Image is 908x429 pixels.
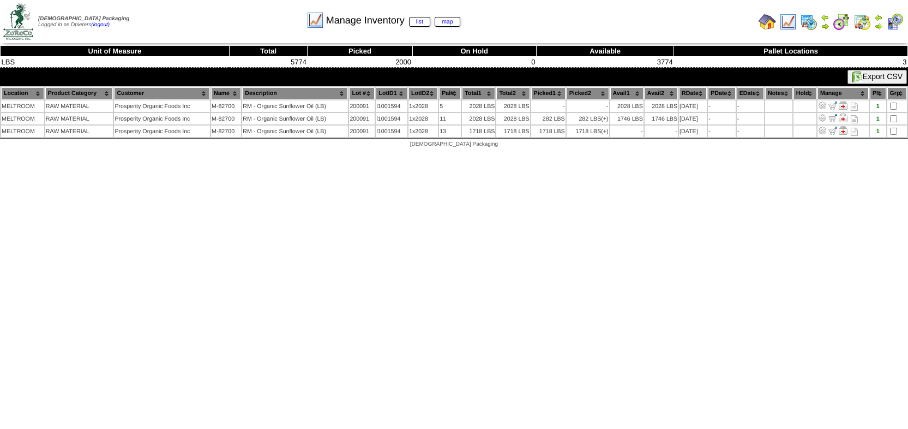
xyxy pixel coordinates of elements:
th: Picked [308,46,412,57]
td: - [567,100,609,112]
td: MELTROOM [1,100,44,112]
td: RAW MATERIAL [45,100,113,112]
th: Unit of Measure [1,46,230,57]
td: - [737,113,764,124]
img: calendarblend.gif [833,13,850,31]
th: Pal# [439,87,461,99]
td: RM - Organic Sunflower Oil (LB) [242,126,348,137]
a: map [435,17,460,27]
div: 1 [870,103,886,110]
td: 1x2028 [408,113,438,124]
td: 1746 LBS [645,113,678,124]
th: Avail1 [610,87,644,99]
td: - [737,100,764,112]
div: 1 [870,116,886,122]
th: Pallet Locations [674,46,908,57]
td: RM - Organic Sunflower Oil (LB) [242,113,348,124]
th: Manage [817,87,869,99]
td: RAW MATERIAL [45,113,113,124]
td: 2028 LBS [645,100,678,112]
td: MELTROOM [1,113,44,124]
th: Avail2 [645,87,678,99]
th: Plt [870,87,886,99]
img: calendarinout.gif [853,13,871,31]
th: Available [537,46,674,57]
th: EDate [737,87,764,99]
th: Name [211,87,241,99]
span: [DEMOGRAPHIC_DATA] Packaging [38,16,129,22]
th: Notes [765,87,792,99]
img: line_graph.gif [779,13,797,31]
img: arrowright.gif [821,22,829,31]
td: 2028 LBS [496,113,530,124]
div: (+) [601,128,608,135]
td: [DATE] [679,100,707,112]
td: LBS [1,57,230,68]
td: 1x2028 [408,100,438,112]
td: 2028 LBS [610,100,644,112]
img: arrowright.gif [874,22,883,31]
a: (logout) [91,22,110,28]
img: Manage Hold [839,114,847,122]
img: excel.gif [852,71,863,82]
th: Total2 [496,87,530,99]
td: [DATE] [679,113,707,124]
td: 1718 LBS [496,126,530,137]
td: - [708,126,735,137]
img: arrowleft.gif [821,13,829,22]
th: Total [229,46,308,57]
img: Move [828,114,837,122]
td: 3774 [537,57,674,68]
td: 3 [674,57,908,68]
td: 200091 [349,126,375,137]
td: - [708,100,735,112]
td: 11 [439,113,461,124]
img: Adjust [818,114,827,122]
td: 200091 [349,113,375,124]
th: Hold [793,87,816,99]
img: home.gif [759,13,776,31]
th: Product Category [45,87,113,99]
td: l1001594 [376,100,407,112]
th: Description [242,87,348,99]
th: On Hold [412,46,536,57]
td: 5774 [229,57,308,68]
td: 5 [439,100,461,112]
td: Prosperity Organic Foods Inc [114,113,210,124]
td: l1001594 [376,126,407,137]
th: LotID2 [408,87,438,99]
i: Note [851,128,858,136]
img: Move [828,101,837,110]
td: - [531,100,566,112]
td: 2028 LBS [462,113,495,124]
td: 200091 [349,100,375,112]
td: 1718 LBS [567,126,609,137]
td: M-82700 [211,113,241,124]
td: [DATE] [679,126,707,137]
div: 1 [870,128,886,135]
img: Move [828,126,837,135]
th: Grp [887,87,907,99]
div: (+) [601,116,608,122]
img: calendarprod.gif [800,13,817,31]
td: 1746 LBS [610,113,644,124]
a: list [409,17,430,27]
td: M-82700 [211,126,241,137]
td: Prosperity Organic Foods Inc [114,126,210,137]
img: line_graph.gif [306,11,324,29]
td: - [708,113,735,124]
th: LotID1 [376,87,407,99]
td: RAW MATERIAL [45,126,113,137]
img: Adjust [818,126,827,135]
span: [DEMOGRAPHIC_DATA] Packaging [410,141,498,147]
td: 2028 LBS [496,100,530,112]
td: RM - Organic Sunflower Oil (LB) [242,100,348,112]
td: 1x2028 [408,126,438,137]
span: Logged in as Dpieters [38,16,129,28]
td: 0 [412,57,536,68]
img: arrowleft.gif [874,13,883,22]
td: l1001594 [376,113,407,124]
td: 2000 [308,57,412,68]
td: 1718 LBS [462,126,495,137]
img: Manage Hold [839,101,847,110]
